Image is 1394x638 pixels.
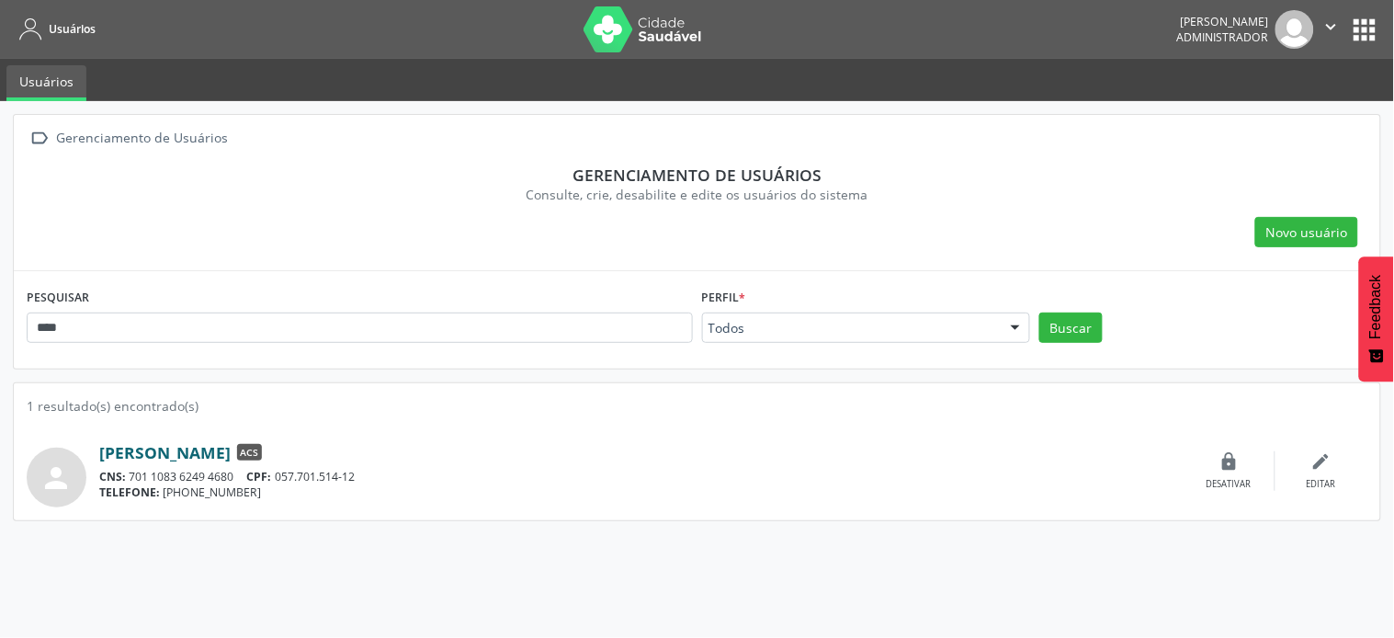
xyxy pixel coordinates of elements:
[1368,275,1385,339] span: Feedback
[99,484,160,500] span: TELEFONE:
[1177,14,1269,29] div: [PERSON_NAME]
[53,125,232,152] div: Gerenciamento de Usuários
[708,319,992,337] span: Todos
[702,284,746,313] label: Perfil
[40,461,74,495] i: person
[1307,478,1336,491] div: Editar
[1349,14,1381,46] button: apps
[1207,478,1252,491] div: Desativar
[1321,17,1342,37] i: 
[1311,451,1332,472] i: edit
[27,125,53,152] i: 
[27,125,232,152] a:  Gerenciamento de Usuários
[99,469,1184,484] div: 701 1083 6249 4680 057.701.514-12
[1219,451,1240,472] i: lock
[13,14,96,44] a: Usuários
[99,442,231,462] a: [PERSON_NAME]
[40,185,1354,204] div: Consulte, crie, desabilite e edite os usuários do sistema
[49,21,96,37] span: Usuários
[27,396,1367,416] div: 1 resultado(s) encontrado(s)
[1275,10,1314,49] img: img
[1039,313,1103,344] button: Buscar
[1314,10,1349,49] button: 
[1177,29,1269,45] span: Administrador
[99,484,1184,500] div: [PHONE_NUMBER]
[40,165,1354,185] div: Gerenciamento de usuários
[27,284,89,313] label: PESQUISAR
[99,469,126,484] span: CNS:
[247,469,272,484] span: CPF:
[1255,217,1358,248] button: Novo usuário
[237,444,262,461] span: ACS
[1359,256,1394,382] button: Feedback - Mostrar pesquisa
[6,65,86,101] a: Usuários
[1266,222,1348,242] span: Novo usuário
